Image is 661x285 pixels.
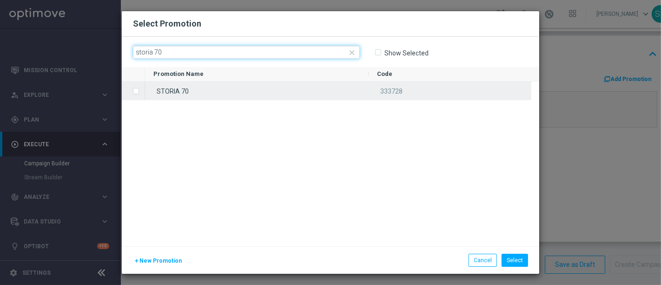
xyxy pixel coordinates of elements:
i: close [348,48,356,57]
label: Show Selected [384,49,429,57]
span: Code [377,70,392,77]
button: New Promotion [133,256,183,266]
div: Press SPACE to select this row. [122,81,145,100]
div: Press SPACE to select this row. [145,81,531,100]
div: STORIA 70 [145,81,369,100]
h2: Select Promotion [133,18,201,29]
i: add [134,258,139,264]
span: New Promotion [139,258,182,264]
input: Search by Promotion name or Promo code [133,46,360,59]
button: Cancel [469,254,497,267]
button: Select [502,254,528,267]
span: Promotion Name [153,70,204,77]
span: 333728 [380,88,403,95]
